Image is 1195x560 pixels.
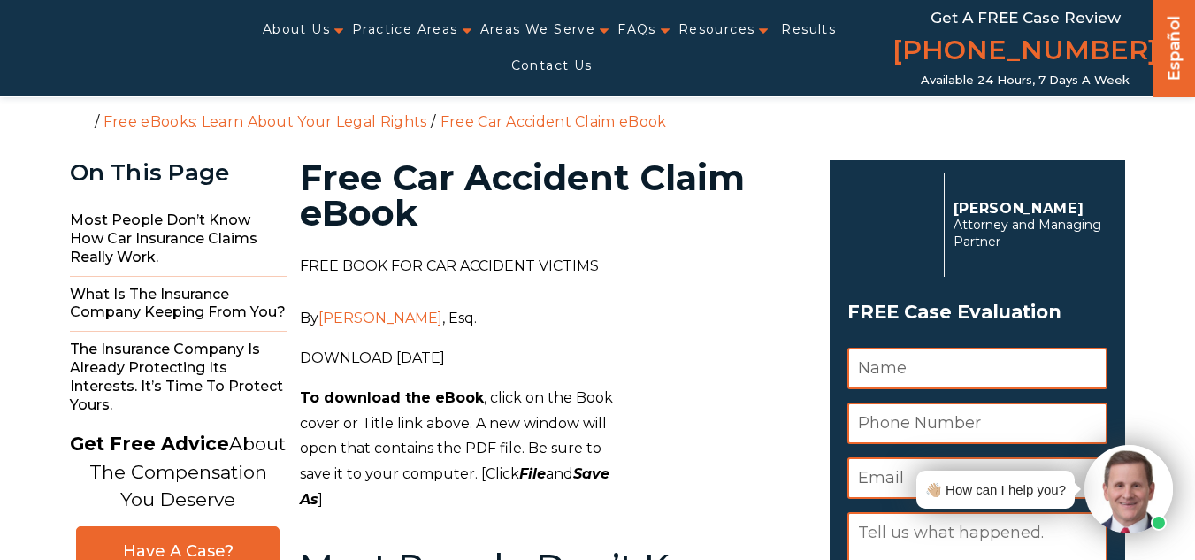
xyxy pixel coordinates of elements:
img: Herbert Auger [847,180,935,269]
a: [PERSON_NAME] [318,310,442,326]
a: FAQs [617,12,656,48]
span: Available 24 Hours, 7 Days a Week [921,73,1130,88]
p: DOWNLOAD [DATE] [300,346,809,372]
strong: To download the eBook [300,389,484,406]
span: Get a FREE Case Review [931,9,1121,27]
strong: Get Free Advice [70,433,229,455]
span: The Insurance Company Is Already Protecting Its Interests. It’s Time to Protect Yours. [70,332,287,423]
input: Email [847,457,1107,499]
span: FREE Case Evaluation [847,295,1107,329]
p: FREE BOOK FOR CAR ACCIDENT VICTIMS [300,254,809,280]
span: Attorney and Managing Partner [954,217,1108,250]
p: By , Esq. [300,306,809,332]
a: Resources [678,12,755,48]
a: [PHONE_NUMBER] [892,31,1158,73]
a: Areas We Serve [480,12,596,48]
input: Name [847,348,1107,389]
em: File [519,465,546,482]
h1: Free Car Accident Claim eBook [300,160,809,231]
a: Home [74,112,90,128]
li: Free Car Accident Claim eBook [436,113,671,130]
a: Results [781,12,836,48]
a: Contact Us [511,48,593,84]
img: Intaker widget Avatar [1084,445,1173,533]
img: Auger & Auger Accident and Injury Lawyers Logo [11,34,206,64]
span: What Is the Insurance Company Keeping From You? [70,277,287,333]
p: About The Compensation You Deserve [70,430,286,514]
img: 9 Things [639,254,808,480]
em: Save As [300,465,609,508]
a: Free eBooks: Learn About Your Legal Rights [103,113,427,130]
a: About Us [263,12,330,48]
input: Phone Number [847,403,1107,444]
p: , click on the Book cover or Title link above. A new window will open that contains the PDF file.... [300,386,809,513]
div: On This Page [70,160,287,186]
a: Practice Areas [352,12,458,48]
span: Most People Don’t Know How Car Insurance Claims Really Work. [70,203,287,276]
div: 👋🏼 How can I help you? [925,478,1066,502]
p: [PERSON_NAME] [954,200,1108,217]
